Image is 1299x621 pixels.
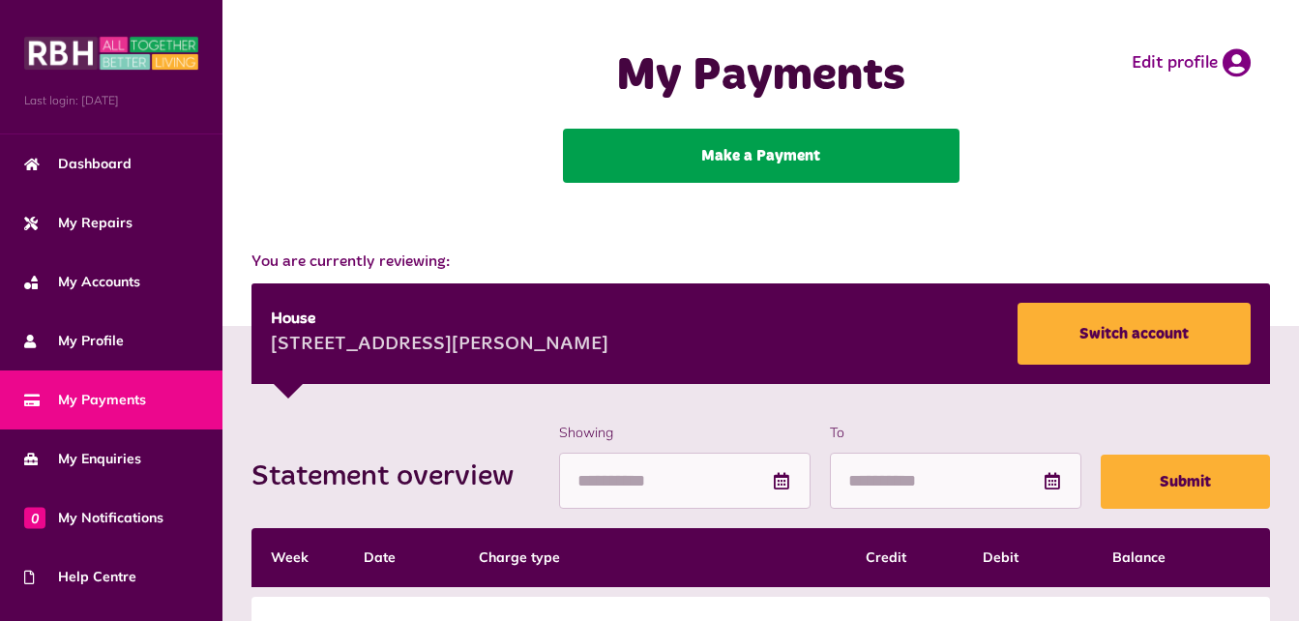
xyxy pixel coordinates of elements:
[24,331,124,351] span: My Profile
[24,272,140,292] span: My Accounts
[251,528,344,587] th: Week
[511,48,1011,104] h1: My Payments
[24,154,132,174] span: Dashboard
[24,507,45,528] span: 0
[963,528,1093,587] th: Debit
[24,390,146,410] span: My Payments
[24,34,198,73] img: MyRBH
[24,508,163,528] span: My Notifications
[24,213,133,233] span: My Repairs
[1018,303,1251,365] a: Switch account
[24,92,198,109] span: Last login: [DATE]
[344,528,458,587] th: Date
[1093,528,1270,587] th: Balance
[24,449,141,469] span: My Enquiries
[271,331,608,360] div: [STREET_ADDRESS][PERSON_NAME]
[271,308,608,331] div: House
[1101,455,1270,509] button: Submit
[830,423,1081,443] label: To
[459,528,847,587] th: Charge type
[563,129,959,183] a: Make a Payment
[251,251,1270,274] span: You are currently reviewing:
[846,528,963,587] th: Credit
[559,423,811,443] label: Showing
[1132,48,1251,77] a: Edit profile
[251,459,533,494] h2: Statement overview
[24,567,136,587] span: Help Centre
